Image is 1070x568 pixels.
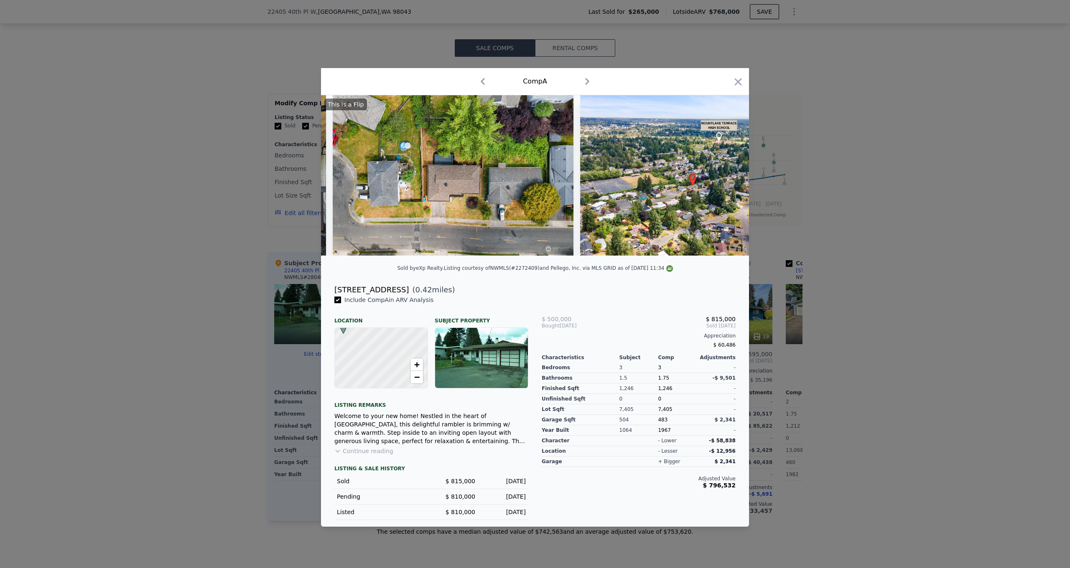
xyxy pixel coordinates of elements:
div: character [542,436,619,446]
div: - [697,425,736,436]
div: [DATE] [482,477,526,485]
div: Sold [337,477,425,485]
span: $ 60,486 [713,342,736,348]
span: Bought [542,322,560,329]
img: NWMLS Logo [666,265,673,272]
div: Pending [337,492,425,501]
div: Welcome to your new home! Nestled in the heart of [GEOGRAPHIC_DATA], this delightful rambler is b... [334,412,528,445]
span: $ 2,341 [715,459,736,464]
div: [DATE] [482,508,526,516]
div: Characteristics [542,354,619,361]
div: - lesser [658,448,678,454]
button: Continue reading [334,447,393,455]
div: 504 [619,415,658,425]
span: Include Comp A in ARV Analysis [341,297,437,303]
div: 0 [619,394,658,404]
div: + bigger [658,458,680,465]
div: 1.5 [619,373,658,383]
div: Lot Sqft [542,404,619,415]
div: 1.75 [658,373,697,383]
div: - [697,383,736,394]
span: 483 [658,417,667,423]
span: 3 [658,365,661,370]
span: 0 [658,396,661,402]
div: - lower [658,437,676,444]
div: 7,405 [619,404,658,415]
div: Subject Property [435,311,528,324]
span: $ 810,000 [446,493,475,500]
span: $ 796,532 [703,482,736,489]
div: Bathrooms [542,373,619,383]
div: Listed [337,508,425,516]
div: LISTING & SALE HISTORY [334,465,528,474]
img: Property Img [580,95,821,256]
div: Year Built [542,425,619,436]
div: Adjustments [697,354,736,361]
div: Listing courtesy of NWMLS (#2272409) and Pellego, Inc. via MLS GRID as of [DATE] 11:34 [444,265,673,271]
span: $ 500,000 [542,316,571,322]
div: - [697,394,736,404]
div: Appreciation [542,332,736,339]
div: Comp [658,354,697,361]
span: -$ 12,956 [709,448,736,454]
div: Comp A [523,76,547,86]
div: 1064 [619,425,658,436]
img: Property Img [333,95,573,256]
div: 3 [619,363,658,373]
span: -$ 9,501 [713,375,736,381]
span: − [414,372,420,382]
div: 1,246 [619,383,658,394]
div: Finished Sqft [542,383,619,394]
div: Location [334,311,428,324]
div: [DATE] [482,492,526,501]
div: Unfinished Sqft [542,394,619,404]
div: [DATE] [542,322,606,329]
span: Sold [DATE] [606,322,736,329]
div: Adjusted Value [542,475,736,482]
div: - [697,404,736,415]
span: 0.42 [415,285,432,294]
span: + [414,359,420,370]
div: 1967 [658,425,697,436]
span: $ 815,000 [706,316,736,322]
span: 1,246 [658,385,672,391]
div: Listing remarks [334,395,528,408]
a: Zoom in [410,358,423,371]
div: Sold by eXp Realty . [397,265,444,271]
div: Bedrooms [542,363,619,373]
div: Subject [619,354,658,361]
span: $ 810,000 [446,509,475,515]
div: [STREET_ADDRESS] [334,284,409,296]
span: $ 815,000 [446,478,475,484]
a: Zoom out [410,371,423,383]
div: This is a Flip [324,99,367,110]
span: -$ 58,838 [709,438,736,444]
span: 7,405 [658,406,672,412]
div: - [697,363,736,373]
div: Garage Sqft [542,415,619,425]
span: ( miles) [409,284,455,296]
div: location [542,446,619,456]
span: $ 2,341 [715,417,736,423]
div: garage [542,456,619,467]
